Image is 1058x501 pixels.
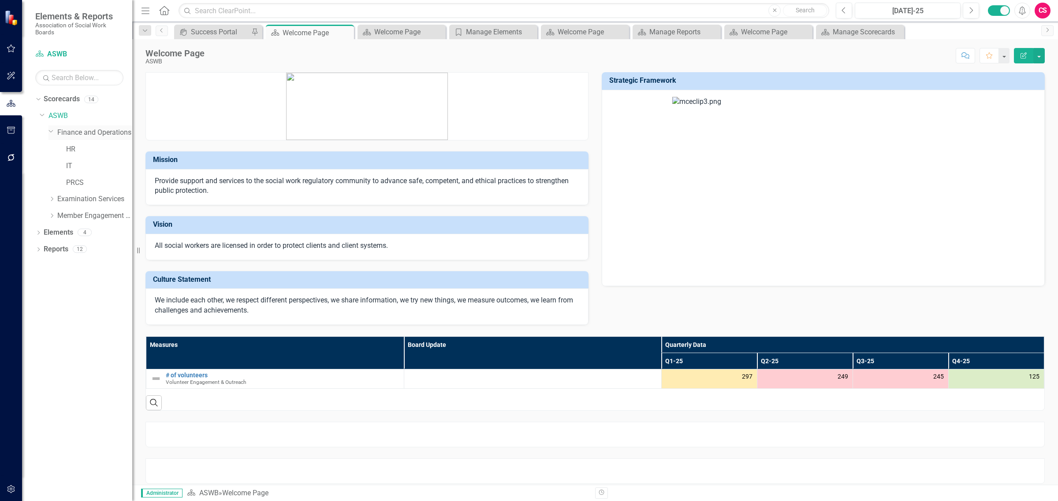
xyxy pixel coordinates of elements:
p: Provide support and services to the social work regulatory community to advance safe, competent, ... [155,176,579,196]
a: Welcome Page [726,26,810,37]
a: Success Portal [176,26,249,37]
a: ASWB [199,489,219,497]
a: # of volunteers [166,372,399,379]
span: Elements & Reports [35,11,123,22]
span: 125 [1029,372,1039,381]
button: Search [783,4,827,17]
a: Manage Reports [635,26,719,37]
button: [DATE]-25 [855,3,961,18]
small: Association of Social Work Boards [35,22,123,36]
div: Welcome Page [741,26,810,37]
a: Welcome Page [360,26,443,37]
a: Finance and Operations [57,128,132,138]
div: ASWB [145,58,205,65]
img: ClearPoint Strategy [4,10,20,26]
p: We include each other, we respect different perspectives, we share information, we try new things... [155,295,579,316]
div: Welcome Page [558,26,627,37]
input: Search ClearPoint... [179,3,829,18]
span: 245 [933,372,944,381]
div: Manage Reports [649,26,719,37]
span: 249 [838,372,848,381]
img: Not Defined [151,373,161,384]
div: » [187,488,589,498]
a: Reports [44,244,68,254]
p: All social workers are licensed in order to protect clients and client systems. [155,241,579,251]
div: Success Portal [191,26,249,37]
a: Elements [44,228,73,238]
a: Manage Scorecards [818,26,902,37]
a: Welcome Page [543,26,627,37]
h3: Culture Statement [153,276,584,284]
span: 297 [742,372,753,381]
a: HR [66,144,132,155]
span: Search [796,7,815,14]
span: Administrator [141,489,183,497]
div: [DATE]-25 [858,6,957,16]
span: Volunteer Engagement & Outreach [166,379,246,385]
a: Manage Elements [451,26,535,37]
td: Double-Click to Edit Right Click for Context Menu [146,369,404,389]
a: IT [66,161,132,171]
div: Manage Scorecards [833,26,902,37]
div: Welcome Page [145,48,205,58]
a: Scorecards [44,94,80,104]
a: ASWB [48,111,132,121]
div: Welcome Page [283,27,352,38]
div: 14 [84,96,98,103]
a: Examination Services [57,194,132,204]
div: Welcome Page [222,489,268,497]
a: Member Engagement and Regulatory Services [57,211,132,221]
h3: Mission [153,156,584,164]
div: 12 [73,246,87,253]
h3: Vision [153,221,584,228]
input: Search Below... [35,70,123,85]
a: ASWB [35,49,123,59]
img: mceclip3.png [672,97,974,277]
div: Welcome Page [374,26,443,37]
div: 4 [78,229,92,236]
h3: Strategic Framework [609,77,1040,85]
td: Double-Click to Edit [404,369,662,389]
a: PRCS [66,178,132,188]
button: CS [1035,3,1051,18]
div: Manage Elements [466,26,535,37]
